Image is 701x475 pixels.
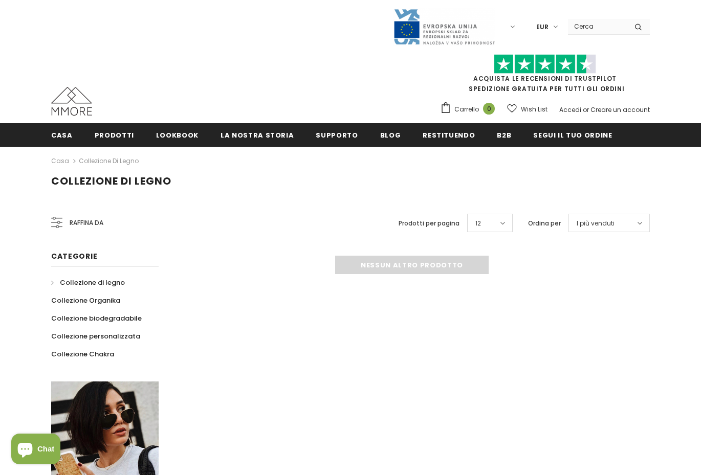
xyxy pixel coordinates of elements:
a: Wish List [507,100,547,118]
span: Lookbook [156,130,199,140]
span: Blog [380,130,401,140]
span: or [583,105,589,114]
span: 12 [475,218,481,229]
a: Segui il tuo ordine [533,123,612,146]
a: supporto [316,123,358,146]
label: Ordina per [528,218,561,229]
span: Raffina da [70,217,103,229]
input: Search Site [568,19,627,34]
span: Collezione di legno [51,174,171,188]
a: Collezione Organika [51,291,120,309]
span: Carrello [454,104,479,115]
span: Restituendo [423,130,475,140]
a: Collezione personalizzata [51,327,140,345]
span: Categorie [51,251,97,261]
span: Collezione Chakra [51,349,114,359]
a: Collezione di legno [79,156,139,165]
a: Restituendo [423,123,475,146]
span: Collezione di legno [60,278,125,287]
inbox-online-store-chat: Shopify online store chat [8,434,63,467]
a: B2B [497,123,511,146]
label: Prodotti per pagina [399,218,459,229]
span: Prodotti [95,130,134,140]
span: Collezione Organika [51,296,120,305]
span: I più venduti [577,218,615,229]
span: Segui il tuo ordine [533,130,612,140]
a: Prodotti [95,123,134,146]
img: Javni Razpis [393,8,495,46]
span: B2B [497,130,511,140]
span: EUR [536,22,549,32]
span: 0 [483,103,495,115]
img: Casi MMORE [51,87,92,116]
span: SPEDIZIONE GRATUITA PER TUTTI GLI ORDINI [440,59,650,93]
span: supporto [316,130,358,140]
a: Casa [51,123,73,146]
a: Blog [380,123,401,146]
span: La nostra storia [221,130,294,140]
span: Collezione personalizzata [51,331,140,341]
a: Javni Razpis [393,22,495,31]
a: Casa [51,155,69,167]
span: Casa [51,130,73,140]
img: Fidati di Pilot Stars [494,54,596,74]
a: Collezione di legno [51,274,125,291]
span: Wish List [521,104,547,115]
a: La nostra storia [221,123,294,146]
a: Collezione biodegradabile [51,309,142,327]
a: Collezione Chakra [51,345,114,363]
a: Acquista le recensioni di TrustPilot [473,74,617,83]
span: Collezione biodegradabile [51,313,142,323]
a: Carrello 0 [440,102,500,117]
a: Lookbook [156,123,199,146]
a: Accedi [559,105,581,114]
a: Creare un account [590,105,650,114]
